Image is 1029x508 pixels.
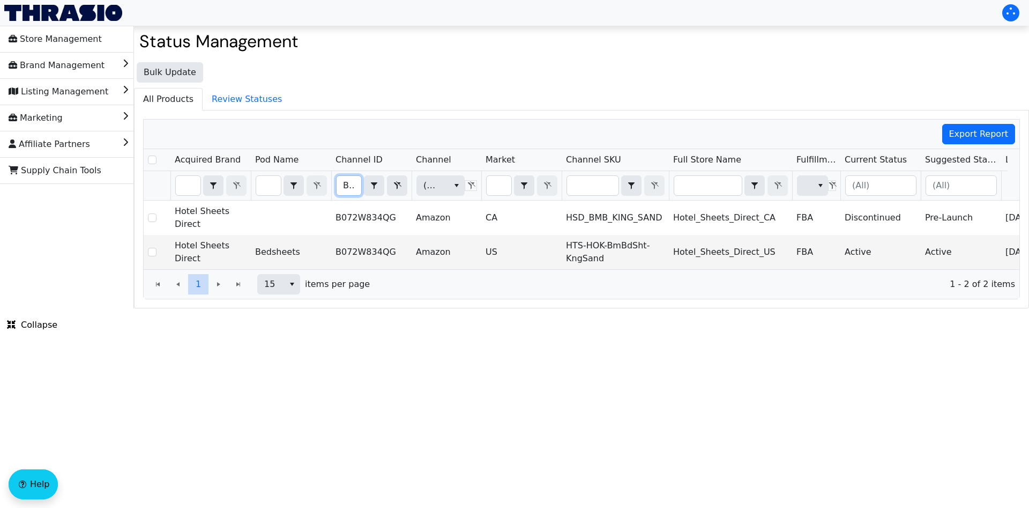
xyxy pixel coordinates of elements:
span: Acquired Brand [175,153,241,166]
span: (All) [423,179,440,192]
th: Filter [481,171,562,201]
td: HTS-HOK-BmBdSht-KngSand [562,235,669,269]
span: Export Report [949,128,1009,141]
td: Hotel_Sheets_Direct_CA [669,201,792,235]
th: Filter [792,171,840,201]
button: select [812,176,828,195]
span: Supply Chain Tools [9,162,101,179]
button: select [204,176,223,195]
span: All Products [135,89,202,110]
button: Clear [387,175,407,196]
button: select [364,176,384,195]
span: 15 [264,278,278,291]
input: Filter [487,176,511,195]
span: items per page [305,278,370,291]
span: Review Statuses [203,89,290,110]
input: Filter [674,176,742,195]
input: Filter [256,176,281,195]
span: Help [30,478,49,491]
input: Select Row [148,213,156,222]
span: Choose Operator [203,175,223,196]
span: Market [486,153,515,166]
span: Listing Management [9,83,108,100]
td: Amazon [412,201,481,235]
th: Filter [840,171,921,201]
input: Select Row [148,248,156,256]
img: Thrasio Logo [4,5,122,21]
th: Filter [921,171,1001,201]
span: Brand Management [9,57,105,74]
input: Filter [337,176,361,195]
th: Filter [251,171,331,201]
span: Channel SKU [566,153,621,166]
span: Current Status [845,153,907,166]
td: CA [481,201,562,235]
button: Page 1 [188,274,208,295]
input: Filter [176,176,200,195]
input: (All) [926,176,996,195]
span: Collapse [7,319,57,332]
td: Active [840,235,921,269]
span: 1 [196,278,201,291]
span: Choose Operator [744,175,765,196]
span: Affiliate Partners [9,136,90,153]
td: Hotel_Sheets_Direct_US [669,235,792,269]
input: (All) [846,176,916,195]
button: select [284,275,300,294]
td: B072W834QG [331,235,412,269]
span: Suggested Status [925,153,997,166]
td: Pre-Launch [921,201,1001,235]
button: Bulk Update [137,62,203,83]
th: Filter [669,171,792,201]
span: Choose Operator [284,175,304,196]
th: Filter [331,171,412,201]
td: Hotel Sheets Direct [170,201,251,235]
span: Marketing [9,109,63,127]
th: Filter [170,171,251,201]
span: Store Management [9,31,102,48]
td: US [481,235,562,269]
th: Filter [562,171,669,201]
span: Channel [416,153,451,166]
h2: Status Management [139,31,1024,51]
span: Fulfillment [796,153,836,166]
td: Amazon [412,235,481,269]
button: select [745,176,764,195]
button: select [284,176,303,195]
td: HSD_BMB_KING_SAND [562,201,669,235]
button: Help floatingactionbutton [9,469,58,499]
button: Export Report [942,124,1016,144]
td: FBA [792,201,840,235]
button: select [514,176,534,195]
td: Active [921,235,1001,269]
span: Choose Operator [514,175,534,196]
span: Channel ID [335,153,383,166]
td: Discontinued [840,201,921,235]
td: Hotel Sheets Direct [170,235,251,269]
span: Choose Operator [621,175,642,196]
td: FBA [792,235,840,269]
span: Choose Operator [364,175,384,196]
input: Filter [567,176,618,195]
span: Pod Name [255,153,299,166]
span: Page size [257,274,300,295]
span: Bulk Update [144,66,196,79]
span: 1 - 2 of 2 items [378,278,1015,291]
button: select [622,176,641,195]
td: B072W834QG [331,201,412,235]
button: select [449,176,464,195]
input: Select Row [148,156,156,164]
td: Bedsheets [251,235,331,269]
div: Page 1 of 1 [144,269,1019,299]
span: Full Store Name [673,153,741,166]
th: Filter [412,171,481,201]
